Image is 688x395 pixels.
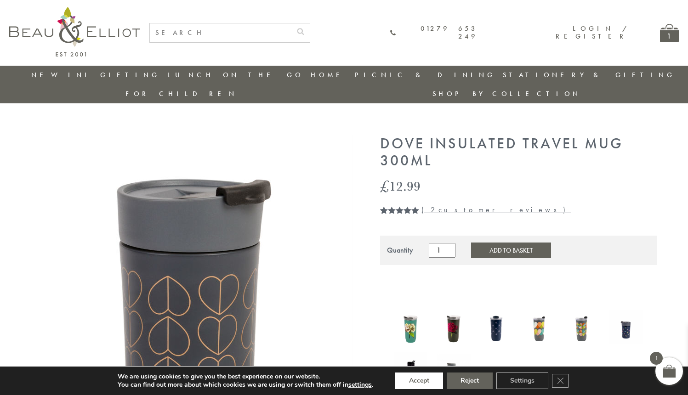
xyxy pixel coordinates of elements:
a: Sarah Kelleher travel mug dark stone [437,305,471,352]
a: Login / Register [556,24,628,41]
button: Reject [447,372,493,389]
span: £ [380,176,389,195]
input: SEARCH [150,23,291,42]
span: Rated out of 5 based on customer ratings [380,206,420,247]
input: Product quantity [429,243,455,258]
div: Quantity [387,246,413,254]
img: Carnaby Eclipse Insulated Travel Mug [523,305,557,350]
a: Monogram Midnight Travel Mug [480,305,514,352]
p: We are using cookies to give you the best experience on our website. [118,372,373,381]
img: Confetti Insulated Travel Mug 350ml [609,310,643,344]
img: Carnaby Bloom Insulated Travel Mug [566,305,600,350]
a: Carnaby Eclipse Insulated Travel Mug [523,305,557,351]
button: Settings [496,372,548,389]
a: Sarah Kelleher Insulated Travel Mug Teal [394,305,428,352]
span: 1 [650,352,663,365]
img: logo [9,7,140,56]
iframe: Secure express checkout frame [378,271,518,293]
span: 2 [431,205,438,214]
a: (2customer reviews) [421,205,571,214]
img: Sarah Kelleher Insulated Travel Mug Teal [394,305,428,350]
a: Shop by collection [432,89,581,98]
a: Navy Vacuum Insulated Travel Mug 300ml [437,354,471,387]
div: Rated 5.00 out of 5 [380,206,420,214]
img: Sarah Kelleher travel mug dark stone [437,305,471,350]
bdi: 12.99 [380,176,421,195]
a: 01279 653 249 [390,25,478,41]
p: You can find out more about which cookies we are using or switch them off in . [118,381,373,389]
a: Confetti Insulated Travel Mug 350ml [609,310,643,346]
button: Close GDPR Cookie Banner [552,374,569,388]
a: 1 [660,24,679,42]
button: Accept [395,372,443,389]
span: 2 [380,206,384,225]
button: Add to Basket [471,243,551,258]
button: settings [348,381,372,389]
h1: Dove Insulated Travel Mug 300ml [380,135,657,169]
a: Home [311,70,347,79]
a: Gifting [100,70,160,79]
img: Navy Vacuum Insulated Travel Mug 300ml [437,354,471,384]
a: Manhattan Stainless Steel Drinks Bottle [394,352,428,388]
a: New in! [31,70,93,79]
iframe: Secure express checkout frame [519,271,659,293]
img: Manhattan Stainless Steel Drinks Bottle [394,352,428,386]
a: For Children [125,89,237,98]
a: Lunch On The Go [167,70,303,79]
a: Carnaby Bloom Insulated Travel Mug [566,305,600,351]
a: Stationery & Gifting [503,70,675,79]
a: Picnic & Dining [355,70,495,79]
img: Monogram Midnight Travel Mug [480,305,514,350]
